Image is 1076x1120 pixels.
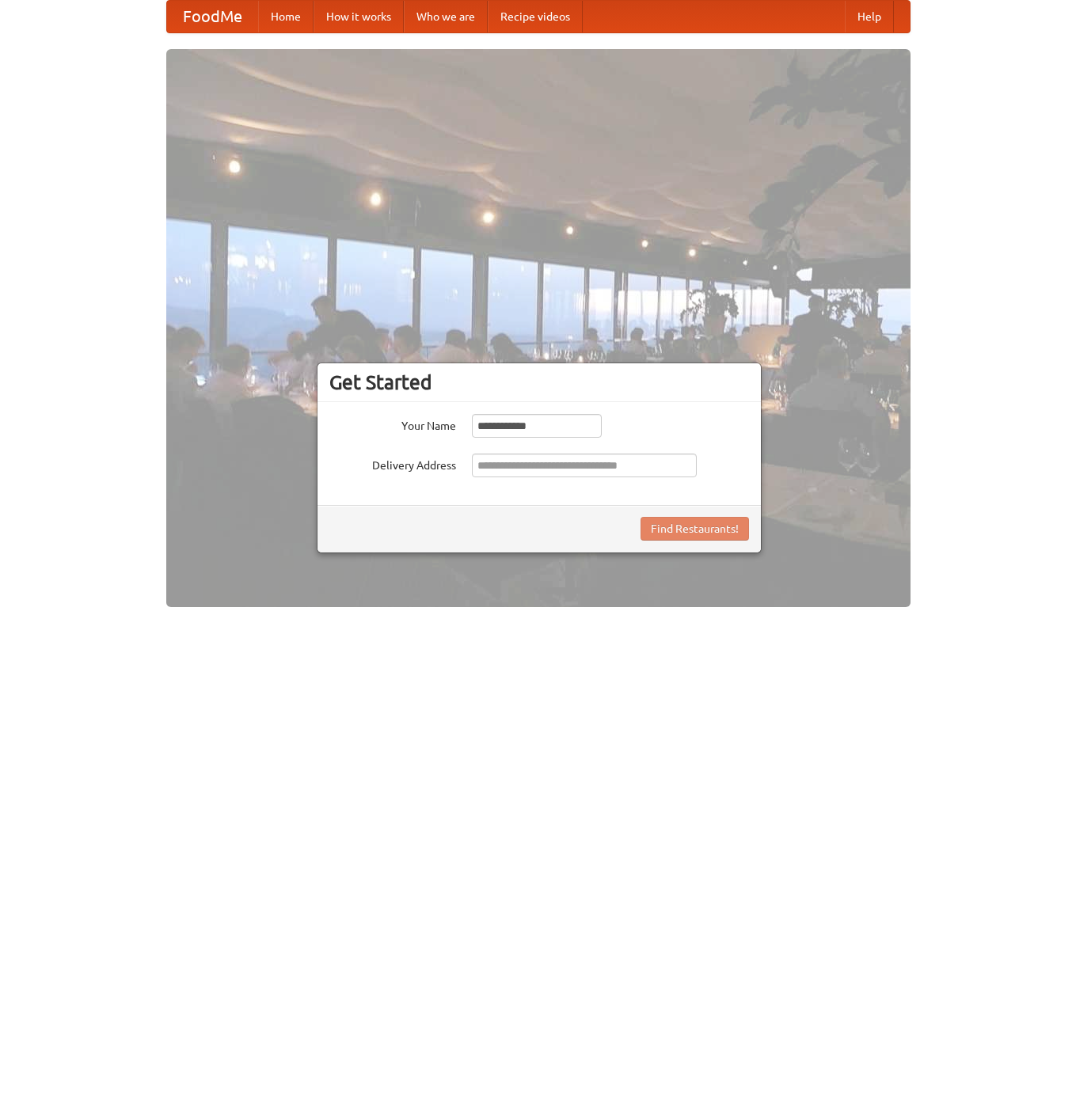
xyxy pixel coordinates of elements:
[641,517,749,541] button: Find Restaurants!
[258,1,314,32] a: Home
[845,1,894,32] a: Help
[167,1,258,32] a: FoodMe
[329,370,749,394] h3: Get Started
[329,454,456,473] label: Delivery Address
[314,1,404,32] a: How it works
[329,414,456,434] label: Your Name
[488,1,583,32] a: Recipe videos
[404,1,488,32] a: Who we are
